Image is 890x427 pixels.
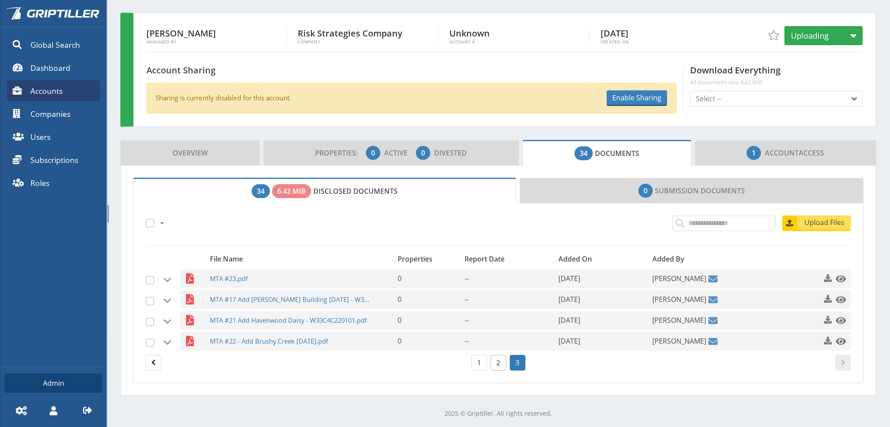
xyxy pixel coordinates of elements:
span: Account # [449,40,589,44]
span: -- [465,295,469,304]
span: [PERSON_NAME] [652,332,706,351]
h4: Account Sharing [146,66,216,76]
p: Sharing is currently disabled for this account. [156,93,291,103]
span: -- [465,315,469,325]
span: Upload Files [798,217,851,228]
span: 0 [398,315,402,325]
span: 34 [257,186,265,196]
span: [PERSON_NAME] [652,290,706,309]
a: Submission Documents [520,178,863,203]
span: MTA #21 Add Havenwood Daisy - W33C4C220101.pdf [210,311,372,330]
a: Companies [7,103,100,124]
span: 6.42 MiB [277,186,306,196]
span: Company [298,40,438,44]
a: Upload Files [782,215,851,231]
span: -- [465,336,469,346]
a: Admin [5,374,102,393]
span: 0 [398,274,402,283]
div: Report Date [462,253,556,265]
a: Page 2. [491,355,506,371]
div: Added By [650,253,784,265]
div: Unknown [449,26,590,44]
span: Users [30,131,50,142]
span: 34 [580,148,588,159]
a: Page 2. [146,355,161,371]
span: Access [747,144,824,162]
span: Companies [30,108,70,119]
span: MTA #23.pdf [210,269,372,288]
span: Divested [434,148,467,158]
span: Uploading [791,30,829,41]
span: Add to Favorites [768,30,779,40]
span: Subscriptions [30,154,78,166]
a: Global Search [7,34,100,55]
span: [DATE] [558,274,580,283]
div: Risk Strategies Company [298,26,438,44]
div: Added On [556,253,650,265]
div: [PERSON_NAME] [146,26,287,44]
div: Properties [395,253,462,265]
a: Roles [7,172,100,193]
span: Account [765,148,799,158]
span: MTA #17 Add [PERSON_NAME] Building [DATE] - W33C4C220101 - revised.pdf [210,290,372,309]
a: Page 4. [835,355,851,371]
span: Select -- [696,93,721,104]
button: Enable Sharing [607,90,667,106]
span: 0 [421,148,425,158]
span: Roles [30,177,50,189]
div: [DATE] [601,26,741,44]
span: [DATE] [558,336,580,346]
span: Accounts [30,85,63,96]
span: 1 [752,148,756,158]
span: [DATE] [558,295,580,304]
span: 0 [371,148,375,158]
span: [DATE] [558,315,580,325]
span: [PERSON_NAME] [652,269,706,288]
a: Subscriptions [7,149,100,170]
a: Click to preview this file [833,312,844,328]
span: Properties: [315,148,364,158]
div: File Name [207,253,395,265]
span: Documents [575,145,639,162]
span: Created On [601,40,741,44]
button: Select -- [690,91,863,106]
span: Dashboard [30,62,70,73]
span: 0 [398,336,402,346]
a: Click to preview this file [833,333,844,349]
h4: Download Everything [690,66,863,86]
a: Click to preview this file [833,271,844,286]
span: 0 [398,295,402,304]
span: [PERSON_NAME] [652,311,706,330]
a: Users [7,126,100,147]
span: Managed By [146,40,286,44]
button: Uploading [784,26,863,45]
a: Disclosed Documents [133,178,516,204]
span: MTA #22 - Add Brushy Creek [DATE].pdf [210,332,372,351]
p: 2025 © Griptiller. All rights reserved. [120,409,876,418]
span: All documents size: 6.42 MiB [690,79,863,86]
a: Page 1. [472,355,487,371]
span: -- [465,274,469,283]
span: Overview [173,144,208,162]
a: Dashboard [7,57,100,78]
a: Click to preview this file [833,291,844,307]
a: Accounts [7,80,100,101]
span: Global Search [30,39,80,50]
span: 0 [644,185,648,196]
span: Active [384,148,414,158]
